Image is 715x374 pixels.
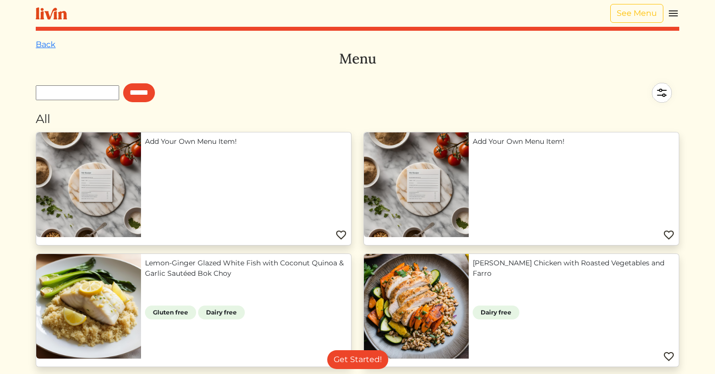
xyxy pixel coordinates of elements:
a: Get Started! [327,350,388,369]
a: Lemon‑Ginger Glazed White Fish with Coconut Quinoa & Garlic Sautéed Bok Choy [145,258,347,279]
img: menu_hamburger-cb6d353cf0ecd9f46ceae1c99ecbeb4a00e71ca567a856bd81f57e9d8c17bb26.svg [667,7,679,19]
h3: Menu [36,51,679,67]
img: livin-logo-a0d97d1a881af30f6274990eb6222085a2533c92bbd1e4f22c21b4f0d0e3210c.svg [36,7,67,20]
a: Add Your Own Menu Item! [145,136,347,147]
a: [PERSON_NAME] Chicken with Roasted Vegetables and Farro [473,258,675,279]
a: Add Your Own Menu Item! [473,136,675,147]
img: Favorite menu item [663,229,675,241]
a: Back [36,40,56,49]
div: All [36,110,679,128]
img: Favorite menu item [335,229,347,241]
img: filter-5a7d962c2457a2d01fc3f3b070ac7679cf81506dd4bc827d76cf1eb68fb85cd7.svg [644,75,679,110]
a: See Menu [610,4,663,23]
